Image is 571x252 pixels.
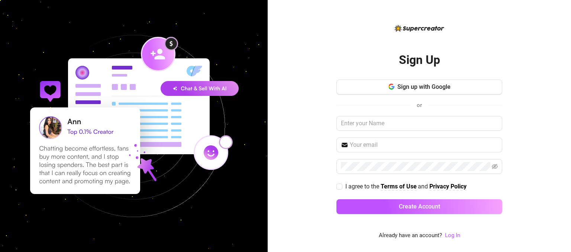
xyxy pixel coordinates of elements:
span: I agree to the [345,183,381,190]
span: Sign up with Google [397,83,451,90]
img: logo-BBDzfeDw.svg [395,25,444,32]
span: eye-invisible [492,164,498,169]
span: Create Account [399,203,440,210]
span: and [418,183,429,190]
a: Terms of Use [381,183,417,191]
strong: Privacy Policy [429,183,467,190]
span: Already have an account? [379,231,442,240]
button: Create Account [336,199,502,214]
input: Your email [350,140,498,149]
button: Sign up with Google [336,80,502,94]
span: or [417,102,422,109]
h2: Sign Up [399,52,440,68]
strong: Terms of Use [381,183,417,190]
a: Log In [445,231,460,240]
a: Privacy Policy [429,183,467,191]
input: Enter your Name [336,116,502,131]
a: Log In [445,232,460,239]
